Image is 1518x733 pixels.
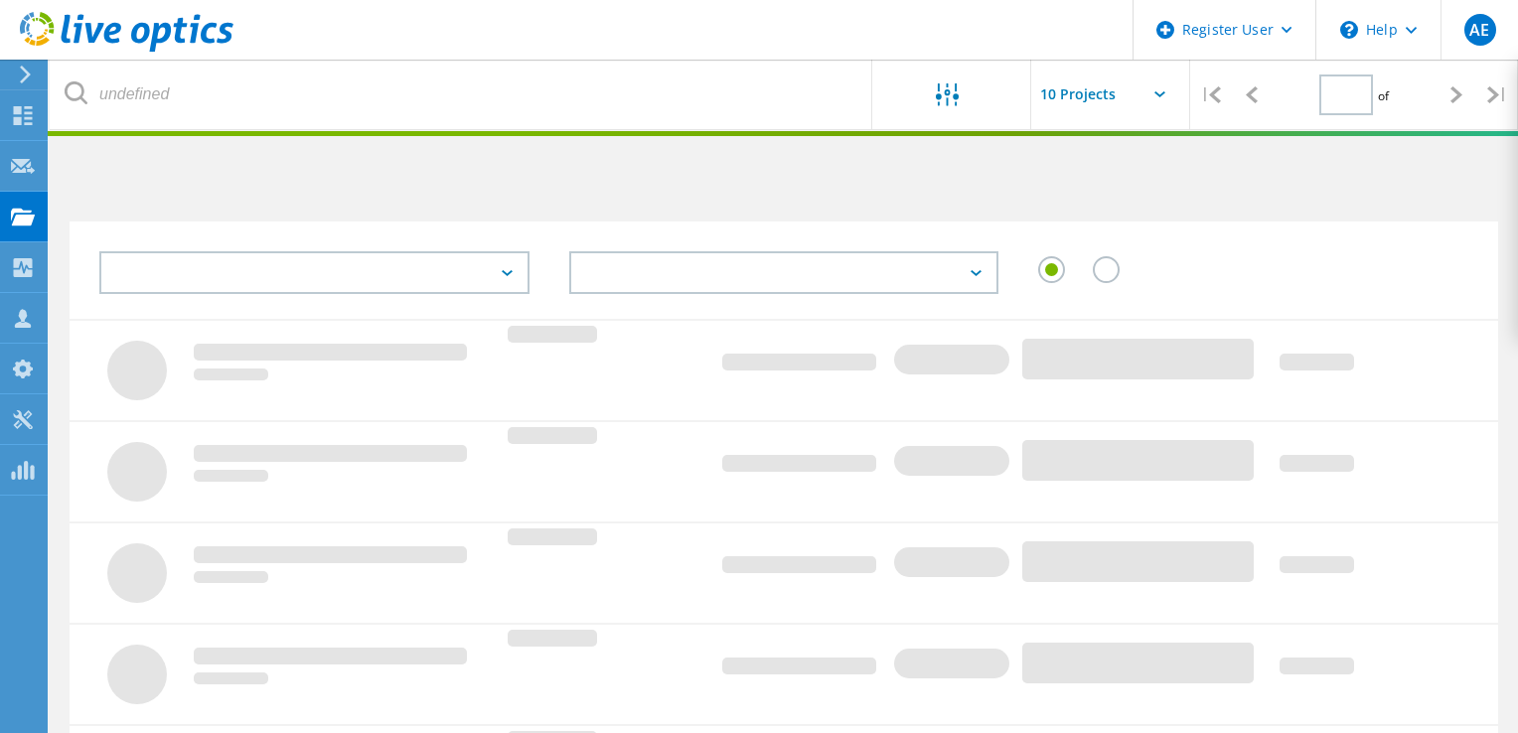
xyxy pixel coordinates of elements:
span: AE [1469,22,1489,38]
div: | [1190,60,1231,130]
div: | [1477,60,1518,130]
span: of [1378,87,1389,104]
svg: \n [1340,21,1358,39]
input: undefined [50,60,873,129]
a: Live Optics Dashboard [20,42,233,56]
